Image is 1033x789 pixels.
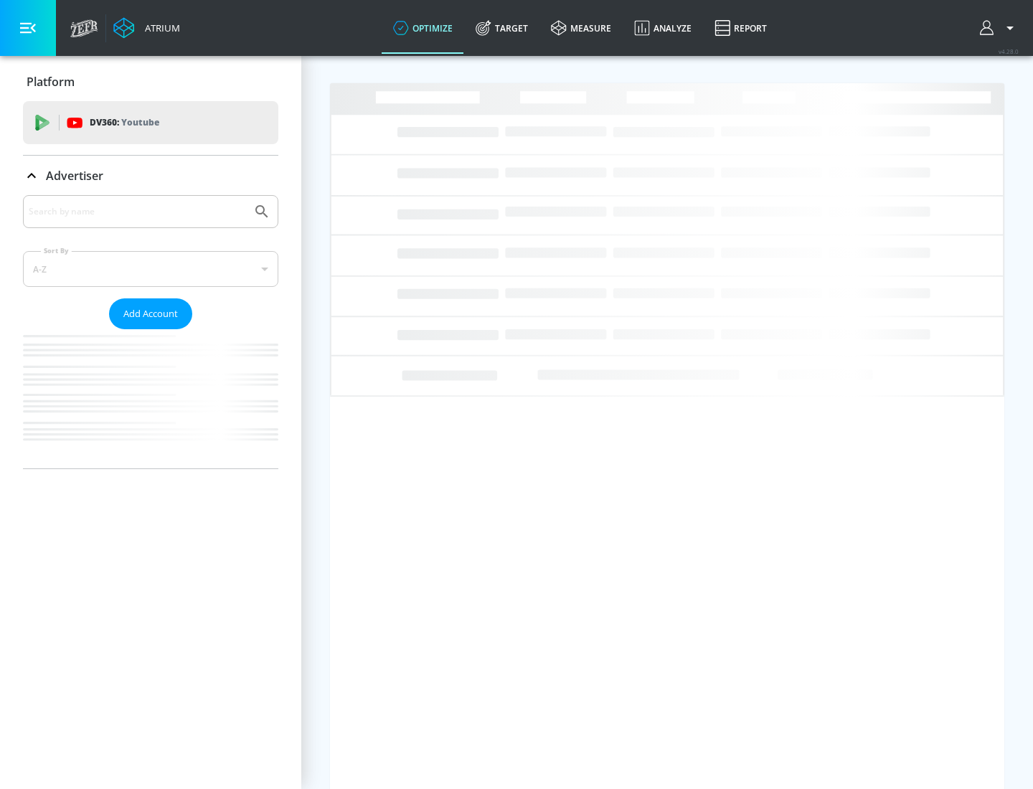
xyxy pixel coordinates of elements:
div: Advertiser [23,195,278,468]
label: Sort By [41,246,72,255]
p: DV360: [90,115,159,131]
div: Advertiser [23,156,278,196]
div: DV360: Youtube [23,101,278,144]
button: Add Account [109,298,192,329]
p: Advertiser [46,168,103,184]
a: Atrium [113,17,180,39]
a: Analyze [623,2,703,54]
input: Search by name [29,202,246,221]
div: A-Z [23,251,278,287]
a: optimize [382,2,464,54]
a: Target [464,2,539,54]
nav: list of Advertiser [23,329,278,468]
div: Platform [23,62,278,102]
span: Add Account [123,306,178,322]
a: Report [703,2,778,54]
div: Atrium [139,22,180,34]
p: Youtube [121,115,159,130]
a: measure [539,2,623,54]
p: Platform [27,74,75,90]
span: v 4.28.0 [999,47,1019,55]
